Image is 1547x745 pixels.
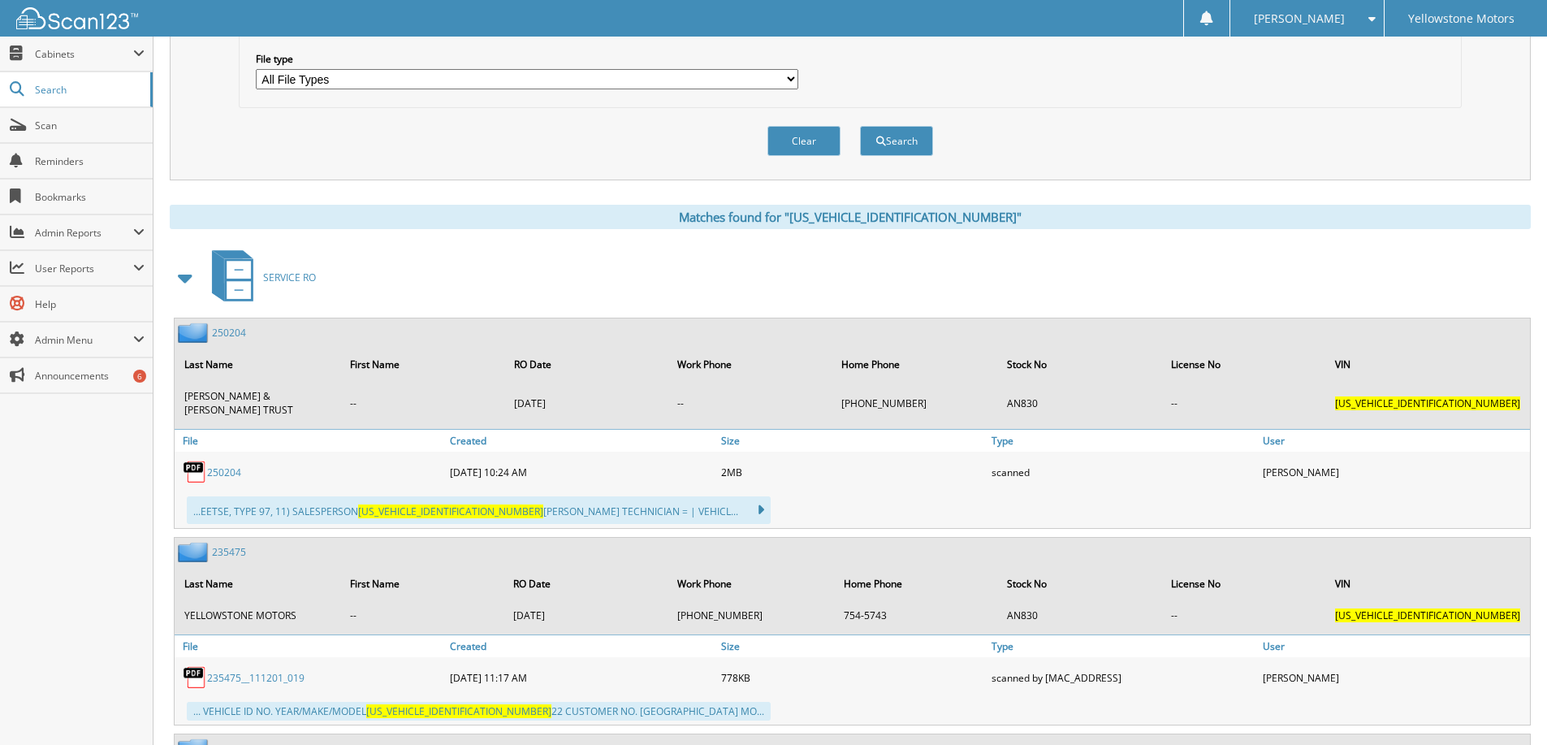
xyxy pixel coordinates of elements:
[133,370,146,383] div: 6
[999,567,1161,600] th: Stock No
[999,383,1161,423] td: AN830
[212,545,246,559] a: 235475
[187,702,771,721] div: ... VEHICLE ID NO. YEAR/MAKE/MODEL 22 CUSTOMER NO. [GEOGRAPHIC_DATA] MO...
[1163,567,1325,600] th: License No
[183,460,207,484] img: PDF.png
[1163,602,1325,629] td: --
[669,383,832,423] td: --
[446,635,717,657] a: Created
[1408,14,1515,24] span: Yellowstone Motors
[1163,383,1325,423] td: --
[342,383,503,423] td: --
[35,190,145,204] span: Bookmarks
[717,456,988,488] div: 2MB
[35,333,133,347] span: Admin Menu
[178,323,212,343] img: folder2.png
[35,47,133,61] span: Cabinets
[836,567,998,600] th: Home Phone
[1327,567,1528,600] th: VIN
[358,505,543,518] span: [US_VEHICLE_IDENTIFICATION_NUMBER]
[446,456,717,488] div: [DATE] 10:24 AM
[1335,609,1520,622] span: [US_VEHICLE_IDENTIFICATION_NUMBER]
[446,661,717,694] div: [DATE] 11:17 AM
[999,602,1161,629] td: AN830
[35,119,145,132] span: Scan
[1327,348,1528,381] th: VIN
[35,262,133,275] span: User Reports
[860,126,933,156] button: Search
[446,430,717,452] a: Created
[1259,661,1530,694] div: [PERSON_NAME]
[176,567,340,600] th: Last Name
[833,348,998,381] th: Home Phone
[1335,396,1520,410] span: [US_VEHICLE_IDENTIFICATION_NUMBER]
[342,602,504,629] td: --
[207,671,305,685] a: 235475__111201_019
[176,348,340,381] th: Last Name
[212,326,246,340] a: 250204
[35,297,145,311] span: Help
[35,369,145,383] span: Announcements
[35,83,142,97] span: Search
[717,661,988,694] div: 778KB
[35,226,133,240] span: Admin Reports
[505,567,668,600] th: RO Date
[35,154,145,168] span: Reminders
[366,704,551,718] span: [US_VEHICLE_IDENTIFICATION_NUMBER]
[669,602,834,629] td: [PHONE_NUMBER]
[987,456,1259,488] div: scanned
[1259,430,1530,452] a: User
[183,665,207,690] img: PDF.png
[342,567,504,600] th: First Name
[767,126,840,156] button: Clear
[506,348,668,381] th: RO Date
[1259,456,1530,488] div: [PERSON_NAME]
[176,602,340,629] td: YELLOWSTONE MOTORS
[987,430,1259,452] a: Type
[987,661,1259,694] div: scanned by [MAC_ADDRESS]
[1163,348,1325,381] th: License No
[987,635,1259,657] a: Type
[263,271,316,284] span: SERVICE RO
[999,348,1161,381] th: Stock No
[836,602,998,629] td: 754-5743
[1254,14,1345,24] span: [PERSON_NAME]
[175,430,446,452] a: File
[342,348,503,381] th: First Name
[187,496,771,524] div: ...EETSE, TYPE 97, 11) SALESPERSON [PERSON_NAME] TECHNICIAN = | VEHICL...
[16,7,138,29] img: scan123-logo-white.svg
[176,383,340,423] td: [PERSON_NAME] & [PERSON_NAME] TRUST
[170,205,1531,229] div: Matches found for "[US_VEHICLE_IDENTIFICATION_NUMBER]"
[505,602,668,629] td: [DATE]
[202,245,316,310] a: SERVICE RO
[178,542,212,562] img: folder2.png
[175,635,446,657] a: File
[207,466,241,479] a: 250204
[256,52,798,66] label: File type
[717,430,988,452] a: Size
[669,348,832,381] th: Work Phone
[1466,667,1547,745] iframe: Chat Widget
[717,635,988,657] a: Size
[833,383,998,423] td: [PHONE_NUMBER]
[1259,635,1530,657] a: User
[669,567,834,600] th: Work Phone
[506,383,668,423] td: [DATE]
